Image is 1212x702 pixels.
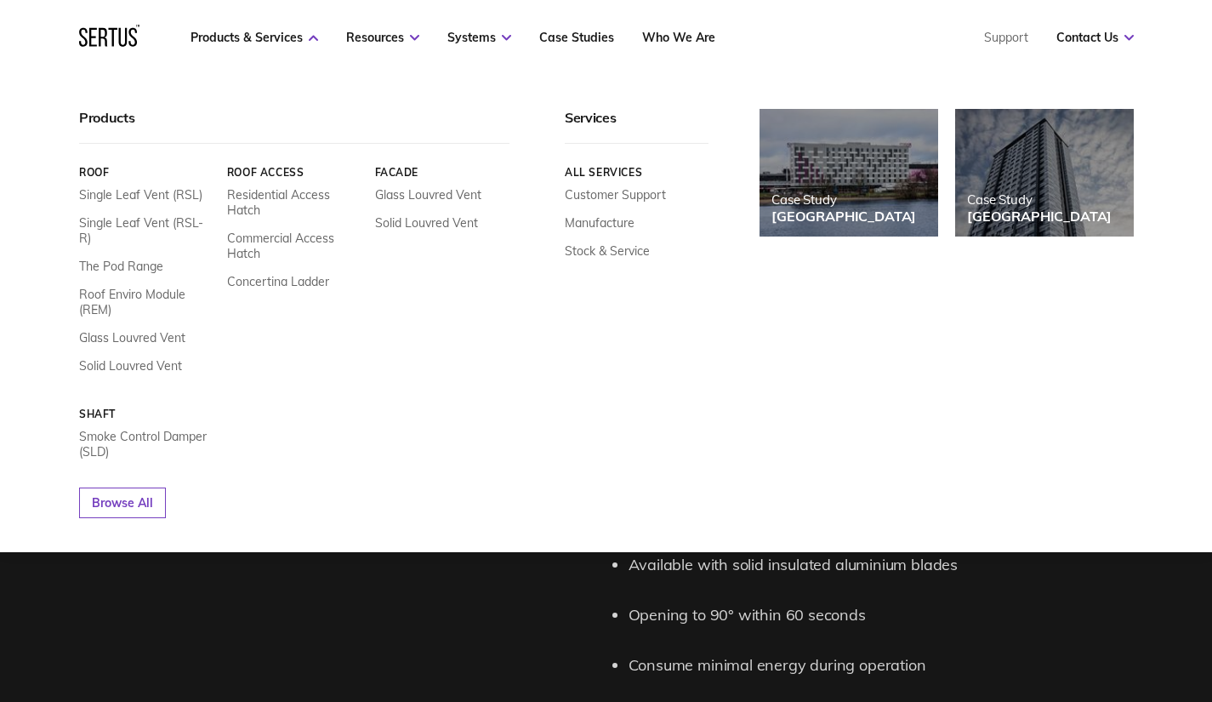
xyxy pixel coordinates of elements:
a: Support [984,30,1028,45]
a: Single Leaf Vent (RSL) [79,187,202,203]
a: Roof [79,166,214,179]
a: Solid Louvred Vent [79,358,182,374]
a: Case Studies [539,30,614,45]
a: Who We Are [642,30,715,45]
a: Solid Louvred Vent [374,215,477,231]
div: Services [565,109,708,144]
a: Roof Access [226,166,361,179]
a: Contact Us [1056,30,1134,45]
a: Glass Louvred Vent [374,187,481,203]
li: Consume minimal energy during operation [629,653,1071,678]
a: Customer Support [565,187,666,203]
a: Smoke Control Damper (SLD) [79,429,214,459]
li: Opening to 90° within 60 seconds [629,603,1071,628]
a: Manufacture [565,215,634,231]
a: Products & Services [191,30,318,45]
a: Case Study[GEOGRAPHIC_DATA] [760,109,938,237]
a: Stock & Service [565,243,650,259]
a: Browse All [79,488,166,518]
div: [GEOGRAPHIC_DATA] [771,208,916,225]
a: Case Study[GEOGRAPHIC_DATA] [955,109,1134,237]
a: The Pod Range [79,259,163,274]
div: Case Study [967,191,1112,208]
div: [GEOGRAPHIC_DATA] [967,208,1112,225]
div: Products [79,109,509,144]
li: Available with solid insulated aluminium blades [629,553,1071,578]
div: Case Study [771,191,916,208]
a: Commercial Access Hatch [226,231,361,261]
a: All services [565,166,708,179]
a: Systems [447,30,511,45]
a: Resources [346,30,419,45]
a: Roof Enviro Module (REM) [79,287,214,317]
a: Residential Access Hatch [226,187,361,218]
a: Glass Louvred Vent [79,330,185,345]
a: Facade [374,166,509,179]
a: Shaft [79,408,214,420]
a: Concertina Ladder [226,274,328,289]
iframe: Chat Widget [906,505,1212,702]
a: Single Leaf Vent (RSL-R) [79,215,214,246]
